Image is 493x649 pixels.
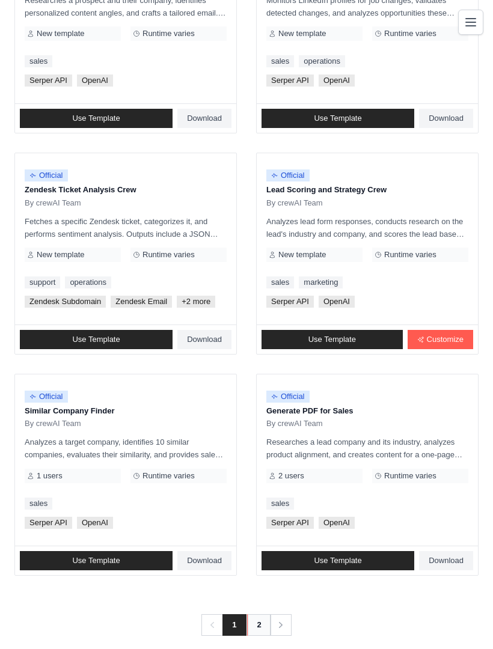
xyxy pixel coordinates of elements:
a: marketing [299,276,343,288]
span: OpenAI [319,296,355,308]
span: Use Template [72,556,120,565]
a: sales [25,55,52,67]
span: Official [25,169,68,181]
span: Serper API [266,75,314,87]
a: operations [65,276,111,288]
span: Download [187,556,222,565]
span: Official [25,391,68,403]
span: Runtime varies [384,29,436,38]
span: Runtime varies [384,471,436,481]
span: Runtime varies [142,29,195,38]
a: Download [419,109,473,128]
span: Download [429,556,464,565]
span: +2 more [177,296,215,308]
span: New template [278,250,326,260]
p: Analyzes a target company, identifies 10 similar companies, evaluates their similarity, and provi... [25,436,227,461]
span: New template [37,29,84,38]
a: sales [266,55,294,67]
a: sales [266,498,294,510]
a: 2 [247,614,271,636]
span: Runtime varies [142,250,195,260]
span: 2 users [278,471,304,481]
span: Runtime varies [142,471,195,481]
a: Download [177,551,231,570]
p: Similar Company Finder [25,405,227,417]
span: New template [278,29,326,38]
p: Researches a lead company and its industry, analyzes product alignment, and creates content for a... [266,436,468,461]
span: Official [266,169,310,181]
span: 1 [222,614,246,636]
span: Download [429,114,464,123]
a: Use Template [20,551,173,570]
span: Use Template [72,114,120,123]
a: Use Template [20,109,173,128]
span: By crewAI Team [266,419,323,428]
button: Toggle navigation [458,10,483,35]
span: Serper API [25,517,72,529]
span: Use Template [314,556,361,565]
span: OpenAI [77,517,113,529]
a: support [25,276,60,288]
span: Zendesk Email [111,296,172,308]
span: OpenAI [319,517,355,529]
a: Download [177,330,231,349]
p: Generate PDF for Sales [266,405,468,417]
a: Download [177,109,231,128]
p: Lead Scoring and Strategy Crew [266,184,468,196]
a: sales [25,498,52,510]
span: Zendesk Subdomain [25,296,106,308]
span: Download [187,335,222,344]
a: Customize [408,330,473,349]
a: sales [266,276,294,288]
span: Serper API [266,517,314,529]
span: OpenAI [319,75,355,87]
a: Use Template [20,330,173,349]
a: Use Template [262,551,414,570]
span: Download [187,114,222,123]
p: Fetches a specific Zendesk ticket, categorizes it, and performs sentiment analysis. Outputs inclu... [25,215,227,240]
span: Official [266,391,310,403]
span: Use Template [72,335,120,344]
span: 1 users [37,471,63,481]
nav: Pagination [201,614,291,636]
span: Runtime varies [384,250,436,260]
a: Use Template [262,109,414,128]
span: Serper API [266,296,314,308]
a: Download [419,551,473,570]
span: Use Template [314,114,361,123]
span: Serper API [25,75,72,87]
span: By crewAI Team [266,198,323,208]
span: New template [37,250,84,260]
span: By crewAI Team [25,198,81,208]
span: By crewAI Team [25,419,81,428]
p: Analyzes lead form responses, conducts research on the lead's industry and company, and scores th... [266,215,468,240]
span: OpenAI [77,75,113,87]
span: Use Template [308,335,356,344]
p: Zendesk Ticket Analysis Crew [25,184,227,196]
a: operations [299,55,345,67]
span: Customize [427,335,464,344]
a: Use Template [262,330,403,349]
